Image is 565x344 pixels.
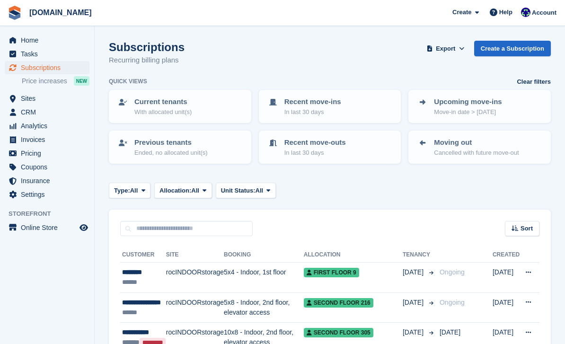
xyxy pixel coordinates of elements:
[532,8,556,18] span: Account
[159,186,191,195] span: Allocation:
[260,132,400,163] a: Recent move-outs In last 30 days
[191,186,199,195] span: All
[5,119,89,132] a: menu
[78,222,89,233] a: Preview store
[440,299,465,306] span: Ongoing
[21,119,78,132] span: Analytics
[21,147,78,160] span: Pricing
[284,97,341,107] p: Recent move-ins
[224,292,304,323] td: 5x8 - Indoor, 2nd floor, elevator access
[284,137,346,148] p: Recent move-outs
[224,247,304,263] th: Booking
[409,91,550,122] a: Upcoming move-ins Move-in date > [DATE]
[109,77,147,86] h6: Quick views
[5,106,89,119] a: menu
[304,298,373,308] span: Second floor 216
[403,247,436,263] th: Tenancy
[521,224,533,233] span: Sort
[434,148,519,158] p: Cancelled with future move-out
[256,186,264,195] span: All
[436,44,455,53] span: Export
[21,133,78,146] span: Invoices
[440,268,465,276] span: Ongoing
[304,328,373,337] span: Second floor 305
[5,221,89,234] a: menu
[109,55,185,66] p: Recurring billing plans
[260,91,400,122] a: Recent move-ins In last 30 days
[440,328,460,336] span: [DATE]
[493,247,520,263] th: Created
[5,174,89,187] a: menu
[5,92,89,105] a: menu
[434,107,502,117] p: Move-in date > [DATE]
[517,77,551,87] a: Clear filters
[521,8,530,17] img: Mike Gruttadaro
[166,292,224,323] td: rocINDOORstorage
[434,137,519,148] p: Moving out
[130,186,138,195] span: All
[5,160,89,174] a: menu
[21,174,78,187] span: Insurance
[5,133,89,146] a: menu
[216,183,276,198] button: Unit Status: All
[109,183,150,198] button: Type: All
[134,107,192,117] p: With allocated unit(s)
[26,5,96,20] a: [DOMAIN_NAME]
[166,247,224,263] th: Site
[5,47,89,61] a: menu
[120,247,166,263] th: Customer
[21,61,78,74] span: Subscriptions
[5,34,89,47] a: menu
[21,34,78,47] span: Home
[304,247,403,263] th: Allocation
[21,188,78,201] span: Settings
[403,327,425,337] span: [DATE]
[22,77,67,86] span: Price increases
[499,8,512,17] span: Help
[154,183,212,198] button: Allocation: All
[21,160,78,174] span: Coupons
[134,137,208,148] p: Previous tenants
[21,92,78,105] span: Sites
[9,209,94,219] span: Storefront
[304,268,359,277] span: First floor 9
[5,147,89,160] a: menu
[403,298,425,308] span: [DATE]
[452,8,471,17] span: Create
[284,148,346,158] p: In last 30 days
[493,292,520,323] td: [DATE]
[110,91,250,122] a: Current tenants With allocated unit(s)
[474,41,551,56] a: Create a Subscription
[110,132,250,163] a: Previous tenants Ended, no allocated unit(s)
[493,263,520,293] td: [DATE]
[114,186,130,195] span: Type:
[22,76,89,86] a: Price increases NEW
[5,188,89,201] a: menu
[224,263,304,293] td: 5x4 - Indoor, 1st floor
[134,97,192,107] p: Current tenants
[8,6,22,20] img: stora-icon-8386f47178a22dfd0bd8f6a31ec36ba5ce8667c1dd55bd0f319d3a0aa187defe.svg
[425,41,467,56] button: Export
[409,132,550,163] a: Moving out Cancelled with future move-out
[134,148,208,158] p: Ended, no allocated unit(s)
[21,47,78,61] span: Tasks
[434,97,502,107] p: Upcoming move-ins
[74,76,89,86] div: NEW
[221,186,256,195] span: Unit Status:
[166,263,224,293] td: rocINDOORstorage
[5,61,89,74] a: menu
[21,106,78,119] span: CRM
[403,267,425,277] span: [DATE]
[109,41,185,53] h1: Subscriptions
[284,107,341,117] p: In last 30 days
[21,221,78,234] span: Online Store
